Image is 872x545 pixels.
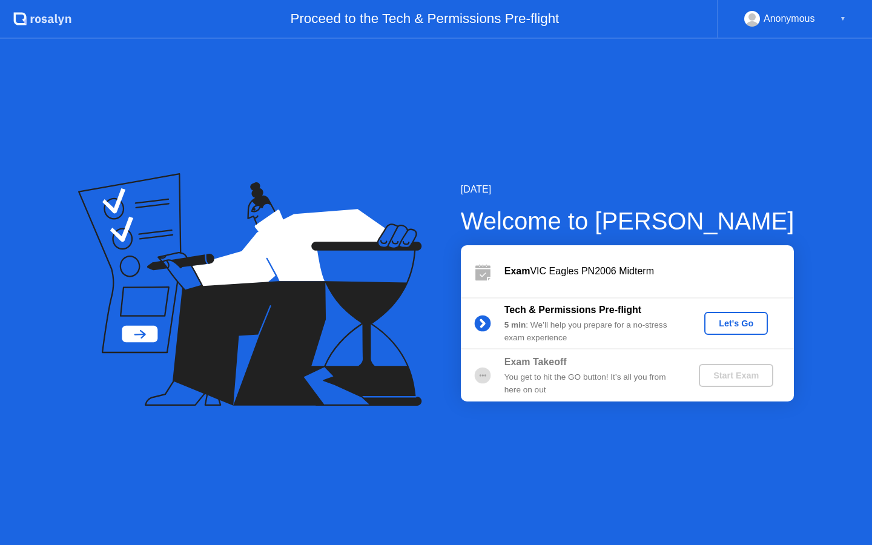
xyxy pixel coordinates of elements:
div: You get to hit the GO button! It’s all you from here on out [504,371,679,396]
div: Let's Go [709,319,763,328]
b: 5 min [504,320,526,329]
div: [DATE] [461,182,794,197]
div: ▼ [840,11,846,27]
b: Exam Takeoff [504,357,567,367]
button: Start Exam [699,364,773,387]
button: Let's Go [704,312,768,335]
b: Tech & Permissions Pre-flight [504,305,641,315]
div: Start Exam [704,371,768,380]
div: : We’ll help you prepare for a no-stress exam experience [504,319,679,344]
div: VIC Eagles PN2006 Midterm [504,264,794,279]
div: Anonymous [764,11,815,27]
div: Welcome to [PERSON_NAME] [461,203,794,239]
b: Exam [504,266,530,276]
